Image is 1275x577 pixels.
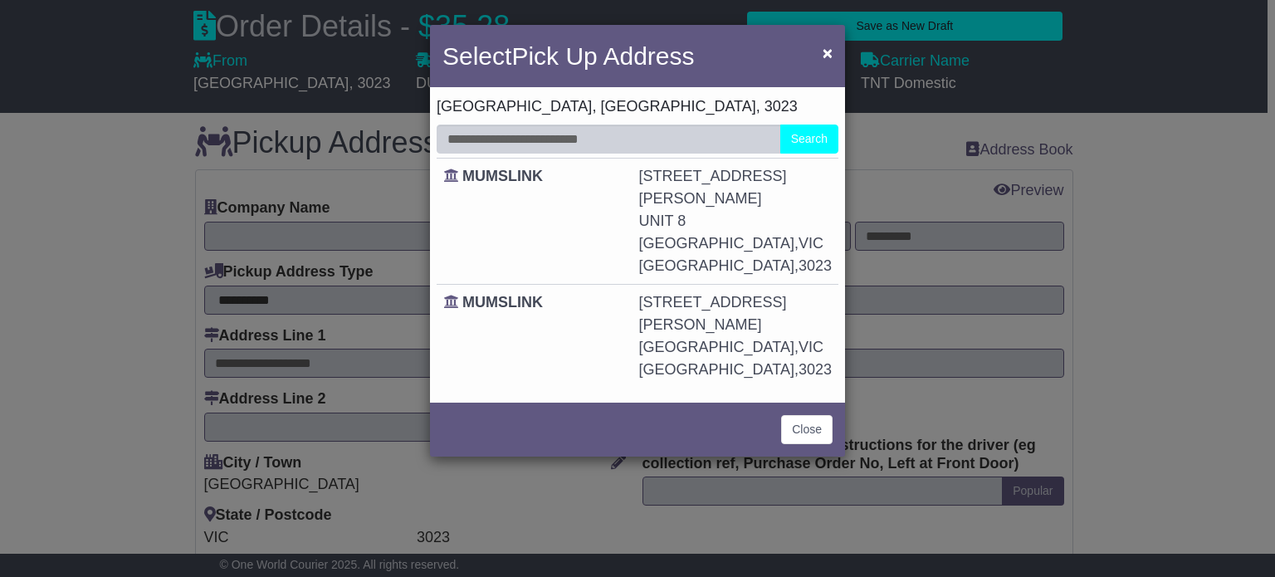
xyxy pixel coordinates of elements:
[442,37,695,75] h4: Select
[799,339,823,355] span: VIC
[633,284,838,388] td: , ,
[756,98,798,116] span: , 3023
[633,158,838,284] td: , ,
[462,294,543,311] span: MUMSLINK
[639,339,794,355] span: [GEOGRAPHIC_DATA]
[639,213,686,229] span: UNIT 8
[781,415,833,444] button: Close
[799,257,832,274] span: 3023
[799,235,823,252] span: VIC
[639,257,794,274] span: [GEOGRAPHIC_DATA]
[814,36,841,70] button: Close
[799,361,832,378] span: 3023
[639,361,794,378] span: [GEOGRAPHIC_DATA]
[780,125,838,154] button: Search
[511,42,597,70] span: Pick Up
[639,235,794,252] span: [GEOGRAPHIC_DATA]
[437,98,592,116] span: [GEOGRAPHIC_DATA]
[592,98,755,116] span: , [GEOGRAPHIC_DATA]
[603,42,694,70] span: Address
[639,294,787,333] span: [STREET_ADDRESS][PERSON_NAME]
[639,168,787,207] span: [STREET_ADDRESS][PERSON_NAME]
[823,43,833,62] span: ×
[462,168,543,184] span: MUMSLINK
